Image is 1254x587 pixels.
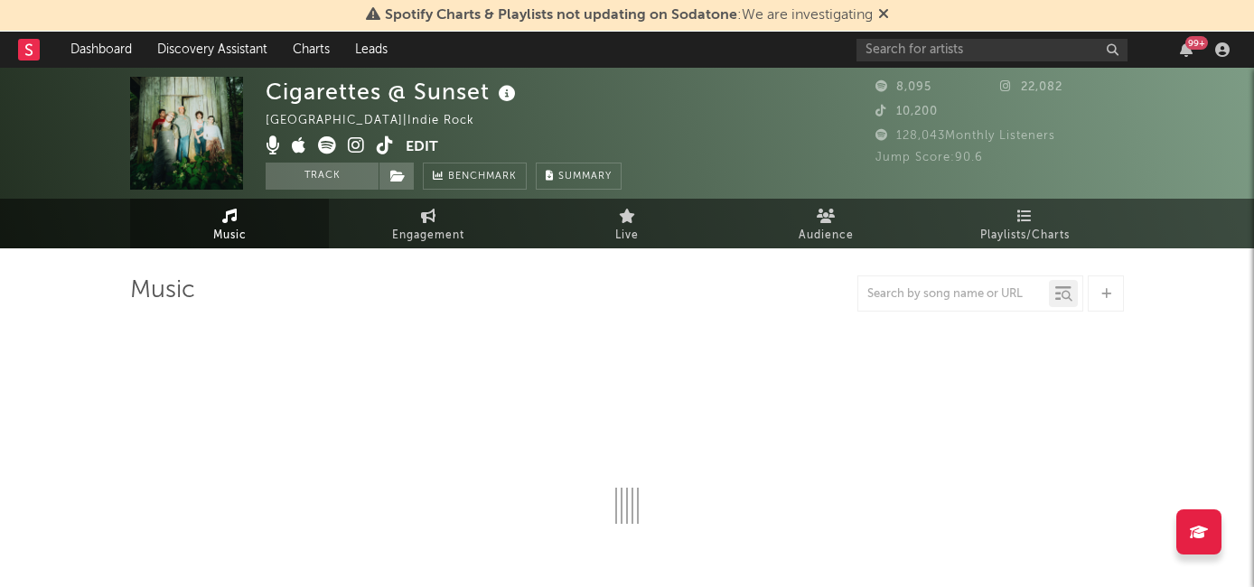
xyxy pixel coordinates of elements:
a: Discovery Assistant [145,32,280,68]
span: Live [615,225,639,247]
span: 128,043 Monthly Listeners [875,130,1055,142]
input: Search for artists [856,39,1128,61]
span: Playlists/Charts [980,225,1070,247]
span: : We are investigating [385,8,873,23]
a: Benchmark [423,163,527,190]
span: 8,095 [875,81,931,93]
span: Spotify Charts & Playlists not updating on Sodatone [385,8,737,23]
a: Audience [726,199,925,248]
input: Search by song name or URL [858,287,1049,302]
div: [GEOGRAPHIC_DATA] | Indie Rock [266,110,495,132]
div: Cigarettes @ Sunset [266,77,520,107]
span: 22,082 [1000,81,1062,93]
span: 10,200 [875,106,938,117]
div: 99 + [1185,36,1208,50]
span: Dismiss [878,8,889,23]
span: Summary [558,172,612,182]
button: Track [266,163,379,190]
a: Engagement [329,199,528,248]
span: Audience [799,225,854,247]
span: Benchmark [448,166,517,188]
a: Leads [342,32,400,68]
span: Engagement [392,225,464,247]
button: Edit [406,136,438,159]
button: Summary [536,163,622,190]
a: Playlists/Charts [925,199,1124,248]
button: 99+ [1180,42,1193,57]
a: Dashboard [58,32,145,68]
a: Live [528,199,726,248]
span: Music [213,225,247,247]
a: Music [130,199,329,248]
a: Charts [280,32,342,68]
span: Jump Score: 90.6 [875,152,983,163]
